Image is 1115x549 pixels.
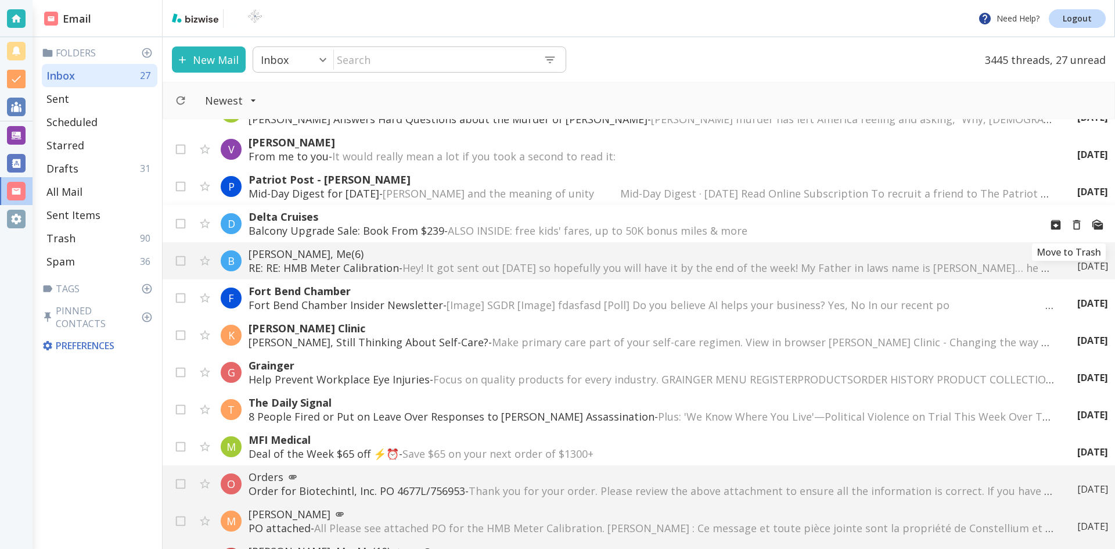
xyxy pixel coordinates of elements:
[42,110,157,134] div: Scheduled
[172,13,218,23] img: bizwise
[249,358,1054,372] p: Grainger
[249,507,1054,521] p: [PERSON_NAME]
[44,11,91,27] h2: Email
[193,88,268,113] button: Filter
[228,142,235,156] p: V
[249,335,1054,349] p: [PERSON_NAME], Still Thinking About Self-Care? -
[249,298,1054,312] p: Fort Bend Chamber Insider Newsletter -
[42,87,157,110] div: Sent
[447,298,1095,312] span: [Image] SGDR [Image] fdasfasd [Poll] Do you believe AI helps your business? Yes, No In our recent...
[42,339,155,352] p: Preferences
[1045,214,1066,235] button: Archive
[46,115,98,129] p: Scheduled
[249,521,1054,535] p: PO attached -
[249,447,1054,461] p: Deal of the Week $65 off ⚡⏰ -
[1063,15,1092,23] p: Logout
[42,304,157,330] p: Pinned Contacts
[249,135,1054,149] p: [PERSON_NAME]
[1077,408,1108,421] p: [DATE]
[332,149,822,163] span: It would really mean a lot if you took a second to read it: ‌ ‌ ‌ ‌ ‌ ‌ ‌ ‌ ‌ ‌ ‌ ‌ ‌ ‌ ‌ ‌ ‌ ‌ ‌...
[448,224,942,238] span: ALSO INSIDE: free kids' fares, up to 50K bonus miles & more ͏ ͏ ͏ ͏ ͏ ͏ ͏ ͏ ͏ ͏ ͏ ͏ ͏ ͏ ͏ ͏ ͏ ͏ ͏...
[228,291,234,305] p: F
[46,231,75,245] p: Trash
[249,321,1054,335] p: [PERSON_NAME] Clinic
[249,410,1054,424] p: 8 People Fired or Put on Leave Over Responses to [PERSON_NAME] Assassination -
[140,255,155,268] p: 36
[228,9,282,28] img: BioTech International
[140,69,155,82] p: 27
[46,92,69,106] p: Sent
[226,440,236,454] p: M
[1077,185,1108,198] p: [DATE]
[42,157,157,180] div: Drafts31
[1077,446,1108,458] p: [DATE]
[249,186,1054,200] p: Mid-Day Digest for [DATE] -
[1049,9,1106,28] a: Logout
[170,90,191,111] button: Refresh
[46,162,78,175] p: Drafts
[249,372,1054,386] p: Help Prevent Workplace Eye Injuries -
[249,210,1031,224] p: Delta Cruises
[46,208,100,222] p: Sent Items
[42,180,157,203] div: All Mail
[42,282,157,295] p: Tags
[228,328,235,342] p: K
[46,254,75,268] p: Spam
[1077,148,1108,161] p: [DATE]
[228,403,235,417] p: T
[249,484,1054,498] p: Order for Biotechintl, Inc. PO 4677L/756953 -
[1066,214,1087,235] button: Move to Trash
[249,224,1031,238] p: Balcony Upgrade Sale: Book From $239 -
[42,227,157,250] div: Trash90
[978,46,1106,73] p: 3445 threads, 27 unread
[1077,483,1108,496] p: [DATE]
[39,335,157,357] div: Preferences
[1087,214,1108,235] button: Mark as Read
[249,261,1054,275] p: RE: RE: HMB Meter Calibration -
[1032,243,1106,261] div: Move to Trash
[46,69,75,82] p: Inbox
[42,203,157,227] div: Sent Items
[226,514,236,528] p: M
[1077,260,1108,272] p: [DATE]
[1077,297,1108,310] p: [DATE]
[249,149,1054,163] p: From me to you -
[227,477,235,491] p: O
[228,180,235,193] p: P
[140,232,155,245] p: 90
[249,470,1054,484] p: Orders
[402,447,832,461] span: Save $65 on your next order of $1300+ ͏ ͏ ͏ ͏ ͏ ͏ ͏ ͏ ͏ ͏ ͏ ͏ ͏ ͏ ͏ ͏ ͏ ͏ ͏ ͏ ͏ ͏ ͏ ͏ ͏ ͏ ͏ ͏ ͏ ͏...
[978,12,1040,26] p: Need Help?
[228,217,235,231] p: D
[42,134,157,157] div: Starred
[140,162,155,175] p: 31
[249,433,1054,447] p: MFI Medical
[228,254,235,268] p: B
[42,64,157,87] div: Inbox27
[1077,520,1108,533] p: [DATE]
[249,247,1054,261] p: [PERSON_NAME], Me (6)
[46,185,82,199] p: All Mail
[46,138,84,152] p: Starred
[261,53,289,67] p: Inbox
[1077,334,1108,347] p: [DATE]
[42,250,157,273] div: Spam36
[172,46,246,73] button: New Mail
[44,12,58,26] img: DashboardSidebarEmail.svg
[42,46,157,59] p: Folders
[228,365,235,379] p: G
[249,396,1054,410] p: The Daily Signal
[249,112,1054,126] p: [PERSON_NAME] Answers Hard Questions about the Murder of [PERSON_NAME] -
[249,284,1054,298] p: Fort Bend Chamber
[334,48,534,71] input: Search
[1077,371,1108,384] p: [DATE]
[249,173,1054,186] p: Patriot Post - [PERSON_NAME]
